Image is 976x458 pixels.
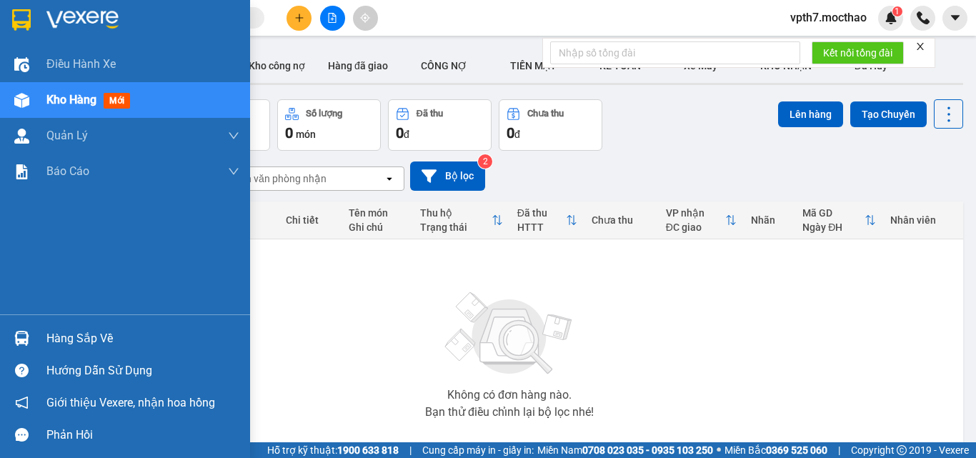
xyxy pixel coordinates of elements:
[46,162,89,180] span: Báo cáo
[327,13,337,23] span: file-add
[294,13,304,23] span: plus
[766,444,827,456] strong: 0369 525 060
[895,6,900,16] span: 1
[388,99,492,151] button: Đã thu0đ
[420,221,492,233] div: Trạng thái
[514,129,520,140] span: đ
[349,221,406,233] div: Ghi chú
[550,41,800,64] input: Nhập số tổng đài
[14,129,29,144] img: warehouse-icon
[287,6,312,31] button: plus
[15,428,29,442] span: message
[510,201,584,239] th: Toggle SortBy
[897,445,907,455] span: copyright
[802,221,865,233] div: Ngày ĐH
[850,101,927,127] button: Tạo Chuyến
[438,284,581,384] img: svg+xml;base64,PHN2ZyBjbGFzcz0ibGlzdC1wbHVnX19zdmciIHhtbG5zPSJodHRwOi8vd3d3LnczLm9yZy8yMDAwL3N2Zy...
[499,99,602,151] button: Chưa thu0đ
[666,207,726,219] div: VP nhận
[15,396,29,409] span: notification
[885,11,897,24] img: icon-new-feature
[812,41,904,64] button: Kết nối tổng đài
[396,124,404,141] span: 0
[267,442,399,458] span: Hỗ trợ kỹ thuật:
[46,360,239,382] div: Hướng dẫn sử dụng
[779,9,878,26] span: vpth7.mocthao
[14,93,29,108] img: warehouse-icon
[942,6,967,31] button: caret-down
[659,201,745,239] th: Toggle SortBy
[384,173,395,184] svg: open
[420,207,492,219] div: Thu hộ
[46,93,96,106] span: Kho hàng
[917,11,930,24] img: phone-icon
[478,154,492,169] sup: 2
[507,124,514,141] span: 0
[46,394,215,412] span: Giới thiệu Vexere, nhận hoa hồng
[425,407,594,418] div: Bạn thử điều chỉnh lại bộ lọc nhé!
[409,442,412,458] span: |
[237,49,317,83] button: Kho công nợ
[447,389,572,401] div: Không có đơn hàng nào.
[823,45,892,61] span: Kết nối tổng đài
[337,444,399,456] strong: 1900 633 818
[46,424,239,446] div: Phản hồi
[421,60,467,71] span: CÔNG NỢ
[517,207,566,219] div: Đã thu
[592,214,652,226] div: Chưa thu
[838,442,840,458] span: |
[422,442,534,458] span: Cung cấp máy in - giấy in:
[228,130,239,141] span: down
[349,207,406,219] div: Tên món
[360,13,370,23] span: aim
[46,126,88,144] span: Quản Lý
[317,49,399,83] button: Hàng đã giao
[277,99,381,151] button: Số lượng0món
[410,161,485,191] button: Bộ lọc
[795,201,883,239] th: Toggle SortBy
[228,171,327,186] div: Chọn văn phòng nhận
[404,129,409,140] span: đ
[915,41,925,51] span: close
[510,60,557,71] span: TIỀN MẶT
[717,447,721,453] span: ⚪️
[417,109,443,119] div: Đã thu
[46,328,239,349] div: Hàng sắp về
[751,214,788,226] div: Nhãn
[892,6,902,16] sup: 1
[353,6,378,31] button: aim
[890,214,956,226] div: Nhân viên
[527,109,564,119] div: Chưa thu
[104,93,130,109] span: mới
[413,201,510,239] th: Toggle SortBy
[12,9,31,31] img: logo-vxr
[14,164,29,179] img: solution-icon
[517,221,566,233] div: HTTT
[14,331,29,346] img: warehouse-icon
[802,207,865,219] div: Mã GD
[537,442,713,458] span: Miền Nam
[666,221,726,233] div: ĐC giao
[14,57,29,72] img: warehouse-icon
[582,444,713,456] strong: 0708 023 035 - 0935 103 250
[46,55,116,73] span: Điều hành xe
[724,442,827,458] span: Miền Bắc
[285,124,293,141] span: 0
[228,166,239,177] span: down
[286,214,334,226] div: Chi tiết
[949,11,962,24] span: caret-down
[296,129,316,140] span: món
[778,101,843,127] button: Lên hàng
[320,6,345,31] button: file-add
[15,364,29,377] span: question-circle
[306,109,342,119] div: Số lượng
